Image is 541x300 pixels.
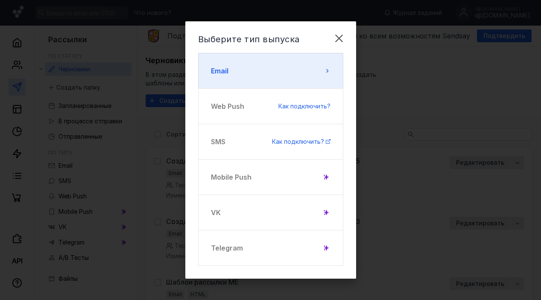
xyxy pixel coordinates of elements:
a: Как подключить? [272,137,330,146]
span: Как подключить? [272,138,324,145]
span: Как подключить? [278,102,330,110]
span: Email [211,66,228,76]
span: Выберите тип выпуска [198,34,300,44]
button: Email [198,53,343,89]
a: Как подключить? [278,102,330,111]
